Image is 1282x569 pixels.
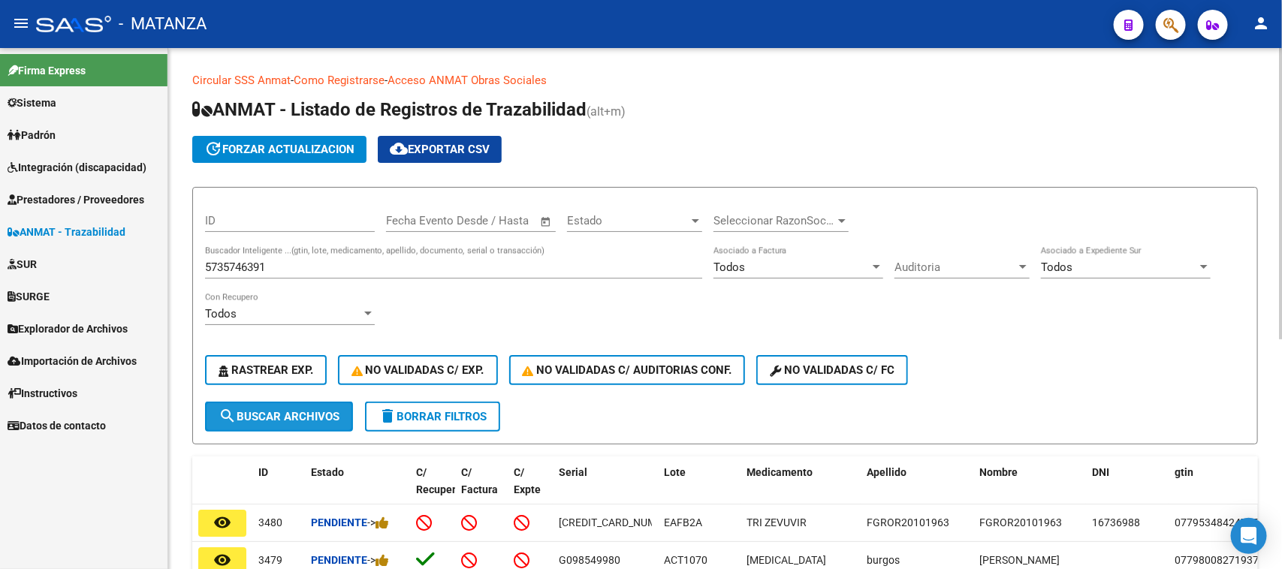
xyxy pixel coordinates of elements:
[252,456,305,522] datatable-header-cell: ID
[1175,466,1193,478] span: gtin
[514,466,541,495] span: C/ Expte
[747,466,813,478] span: Medicamento
[1231,518,1267,554] div: Open Intercom Messenger
[448,214,521,227] input: End date
[8,224,125,240] span: ANMAT - Trazabilidad
[559,516,679,528] span: [CREDIT_CARD_NUMBER]
[8,353,137,369] span: Importación de Archivos
[258,554,282,566] span: 3479
[559,466,587,478] span: Serial
[770,363,894,377] span: No validadas c/ FC
[388,74,547,87] a: Acceso ANMAT Obras Sociales
[973,456,1086,522] datatable-header-cell: Nombre
[219,410,339,423] span: Buscar Archivos
[8,417,106,434] span: Datos de contacto
[861,456,973,522] datatable-header-cell: Apellido
[979,516,1062,528] span: FGROR20101963
[311,466,344,478] span: Estado
[1175,554,1259,566] span: 07798008271937
[664,466,686,478] span: Lote
[867,554,900,566] span: burgos
[192,136,367,163] button: forzar actualizacion
[378,136,502,163] button: Exportar CSV
[553,456,658,522] datatable-header-cell: Serial
[8,385,77,402] span: Instructivos
[192,99,587,120] span: ANMAT - Listado de Registros de Trazabilidad
[204,143,354,156] span: forzar actualizacion
[8,159,146,176] span: Integración (discapacidad)
[567,214,689,227] span: Estado
[756,355,908,385] button: No validadas c/ FC
[294,74,385,87] a: Como Registrarse
[1086,456,1169,522] datatable-header-cell: DNI
[509,355,746,385] button: No Validadas c/ Auditorias Conf.
[664,554,707,566] span: ACT1070
[219,407,237,425] mat-icon: search
[213,551,231,569] mat-icon: remove_red_eye
[192,74,291,87] a: Circular SSS Anmat
[119,8,207,41] span: - MATANZA
[8,288,50,305] span: SURGE
[205,355,327,385] button: Rastrear Exp.
[205,307,237,321] span: Todos
[508,456,553,522] datatable-header-cell: C/ Expte
[8,256,37,272] span: SUR
[204,140,222,158] mat-icon: update
[416,466,462,495] span: C/ Recupero
[559,554,620,566] span: G098549980
[192,72,1258,89] p: - -
[219,363,313,377] span: Rastrear Exp.
[461,466,498,495] span: C/ Factura
[1092,466,1109,478] span: DNI
[8,321,128,337] span: Explorador de Archivos
[547,74,687,87] a: Documentacion trazabilidad
[213,513,231,531] mat-icon: remove_red_eye
[390,140,408,158] mat-icon: cloud_download
[1252,14,1270,32] mat-icon: person
[979,466,1018,478] span: Nombre
[747,554,826,566] span: [MEDICAL_DATA]
[379,407,397,425] mat-icon: delete
[8,62,86,79] span: Firma Express
[390,143,490,156] span: Exportar CSV
[713,260,745,274] span: Todos
[8,95,56,111] span: Sistema
[8,127,56,143] span: Padrón
[664,516,702,528] span: EAFB2A
[205,402,353,432] button: Buscar Archivos
[311,554,367,566] strong: Pendiente
[367,516,389,528] span: ->
[386,214,435,227] input: Start date
[305,456,410,522] datatable-header-cell: Estado
[658,456,741,522] datatable-header-cell: Lote
[867,516,949,528] span: FGROR20101963
[455,456,508,522] datatable-header-cell: C/ Factura
[741,456,861,522] datatable-header-cell: Medicamento
[747,516,807,528] span: TRI ZEVUVIR
[351,363,484,377] span: No Validadas c/ Exp.
[713,214,835,227] span: Seleccionar RazonSocial
[867,466,906,478] span: Apellido
[587,104,626,119] span: (alt+m)
[894,260,1016,274] span: Auditoria
[1175,516,1259,528] span: 07795348424795
[979,554,1060,566] span: [PERSON_NAME]
[538,213,555,230] button: Open calendar
[365,402,500,432] button: Borrar Filtros
[311,516,367,528] strong: Pendiente
[258,466,268,478] span: ID
[258,516,282,528] span: 3480
[338,355,498,385] button: No Validadas c/ Exp.
[379,410,487,423] span: Borrar Filtros
[523,363,732,377] span: No Validadas c/ Auditorias Conf.
[410,456,455,522] datatable-header-cell: C/ Recupero
[8,191,144,208] span: Prestadores / Proveedores
[1092,516,1140,528] span: 16736988
[1041,260,1072,274] span: Todos
[367,554,389,566] span: ->
[12,14,30,32] mat-icon: menu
